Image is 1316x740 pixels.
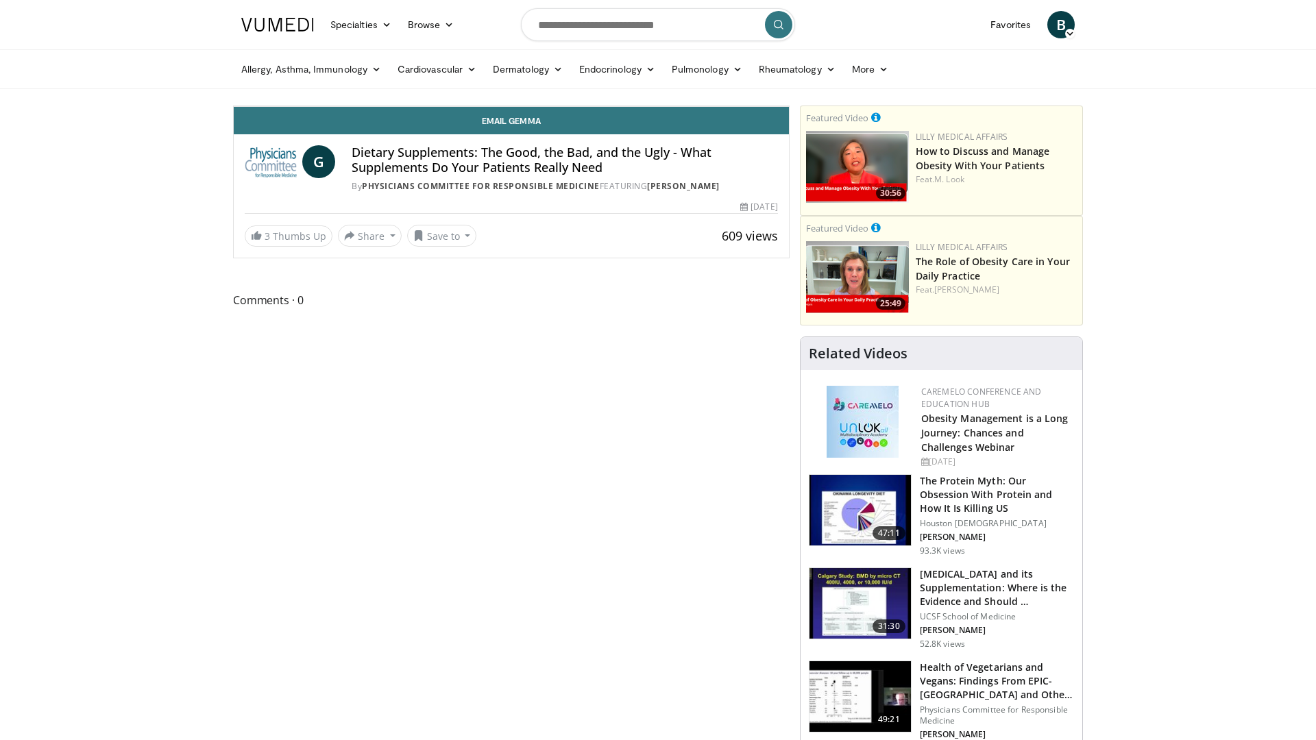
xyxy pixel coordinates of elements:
[234,106,789,107] video-js: Video Player
[245,145,297,178] img: Physicians Committee for Responsible Medicine
[806,131,909,203] img: c98a6a29-1ea0-4bd5-8cf5-4d1e188984a7.png.150x105_q85_crop-smart_upscale.png
[806,241,909,313] img: e1208b6b-349f-4914-9dd7-f97803bdbf1d.png.150x105_q85_crop-smart_upscale.png
[873,713,905,726] span: 49:21
[241,18,314,32] img: VuMedi Logo
[844,56,897,83] a: More
[916,241,1008,253] a: Lilly Medical Affairs
[916,145,1050,172] a: How to Discuss and Manage Obesity With Your Patients
[920,567,1074,608] h3: [MEDICAL_DATA] and its Supplementation: Where is the Evidence and Should …
[920,625,1074,636] p: [PERSON_NAME]
[571,56,663,83] a: Endocrinology
[920,704,1074,726] p: Physicians Committee for Responsible Medicine
[921,412,1069,454] a: Obesity Management is a Long Journey: Chances and Challenges Webinar
[338,225,402,247] button: Share
[806,112,868,124] small: Featured Video
[920,518,1074,529] p: Houston [DEMOGRAPHIC_DATA]
[809,567,1074,650] a: 31:30 [MEDICAL_DATA] and its Supplementation: Where is the Evidence and Should … UCSF School of M...
[302,145,335,178] a: G
[485,56,571,83] a: Dermatology
[873,619,905,633] span: 31:30
[921,456,1071,468] div: [DATE]
[362,180,600,192] a: Physicians Committee for Responsible Medicine
[916,173,1077,186] div: Feat.
[876,297,905,310] span: 25:49
[916,284,1077,296] div: Feat.
[740,201,777,213] div: [DATE]
[407,225,477,247] button: Save to
[827,386,899,458] img: 45df64a9-a6de-482c-8a90-ada250f7980c.png.150x105_q85_autocrop_double_scale_upscale_version-0.2.jpg
[920,545,965,556] p: 93.3K views
[1047,11,1075,38] a: B
[806,241,909,313] a: 25:49
[982,11,1039,38] a: Favorites
[876,187,905,199] span: 30:56
[920,532,1074,543] p: [PERSON_NAME]
[233,56,389,83] a: Allergy, Asthma, Immunology
[920,639,965,650] p: 52.8K views
[934,284,999,295] a: [PERSON_NAME]
[647,180,720,192] a: [PERSON_NAME]
[751,56,844,83] a: Rheumatology
[806,222,868,234] small: Featured Video
[245,225,332,247] a: 3 Thumbs Up
[916,131,1008,143] a: Lilly Medical Affairs
[389,56,485,83] a: Cardiovascular
[920,611,1074,622] p: UCSF School of Medicine
[663,56,751,83] a: Pulmonology
[809,474,1074,556] a: 47:11 The Protein Myth: Our Obsession With Protein and How It Is Killing US Houston [DEMOGRAPHIC_...
[233,291,790,309] span: Comments 0
[352,145,777,175] h4: Dietary Supplements: The Good, the Bad, and the Ugly - What Supplements Do Your Patients Really Need
[920,729,1074,740] p: [PERSON_NAME]
[809,475,911,546] img: b7b8b05e-5021-418b-a89a-60a270e7cf82.150x105_q85_crop-smart_upscale.jpg
[934,173,964,185] a: M. Look
[920,661,1074,702] h3: Health of Vegetarians and Vegans: Findings From EPIC-[GEOGRAPHIC_DATA] and Othe…
[809,661,911,732] img: 606f2b51-b844-428b-aa21-8c0c72d5a896.150x105_q85_crop-smart_upscale.jpg
[873,526,905,540] span: 47:11
[521,8,795,41] input: Search topics, interventions
[809,568,911,639] img: 4bb25b40-905e-443e-8e37-83f056f6e86e.150x105_q85_crop-smart_upscale.jpg
[400,11,463,38] a: Browse
[265,230,270,243] span: 3
[806,131,909,203] a: 30:56
[809,345,907,362] h4: Related Videos
[916,255,1070,282] a: The Role of Obesity Care in Your Daily Practice
[921,386,1042,410] a: CaReMeLO Conference and Education Hub
[920,474,1074,515] h3: The Protein Myth: Our Obsession With Protein and How It Is Killing US
[322,11,400,38] a: Specialties
[352,180,777,193] div: By FEATURING
[234,107,789,134] a: Email Gemma
[722,227,778,244] span: 609 views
